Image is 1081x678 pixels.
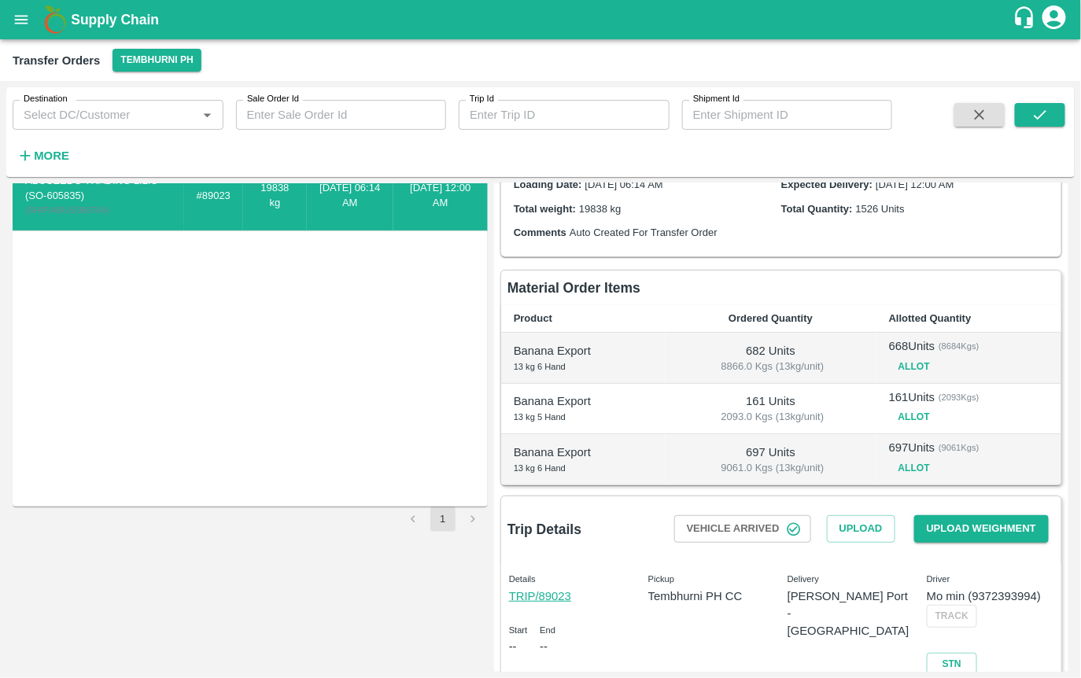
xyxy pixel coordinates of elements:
input: Enter Sale Order Id [236,100,447,130]
div: customer-support [1013,6,1040,34]
p: 682 Units [677,342,863,359]
span: 13 kg 5 Hand [514,412,566,422]
span: 8866.0 Kgs (13kg/unit) [681,359,864,374]
span: 9061.0 Kgs (13kg/unit) [681,461,864,476]
button: Allot [889,457,939,480]
div: ABUSEEDO TRADING L.L.C (SO-605835) [25,174,172,203]
b: Product [514,312,552,324]
label: Total Quantity: [781,203,853,215]
span: Start [509,625,528,635]
span: 19838 kg [579,203,622,215]
b: Supply Chain [71,12,159,28]
b: Allotted Quantity [889,312,972,324]
td: [DATE] 06:14 AM [307,161,393,231]
label: Sale Order Id [247,93,299,105]
p: 161 Units [889,389,935,406]
h6: Material Order Items [507,277,640,299]
span: Driver [927,574,950,584]
input: Select DC/Customer [17,105,193,125]
td: 19838 kg [243,161,307,231]
p: Tembhurni PH CC [648,588,775,605]
label: Destination [24,93,68,105]
span: [DATE] 12:00 AM [876,179,954,190]
button: Upload Weighment [914,515,1049,543]
span: ( 2093 Kgs) [939,390,979,404]
p: 161 Units [677,392,863,410]
img: logo [39,4,71,35]
label: Total weight: [514,203,576,215]
span: Pickup [648,574,674,584]
span: ( 9061 Kgs) [939,440,979,455]
a: Supply Chain [71,9,1013,31]
p: Banana Export [514,342,653,359]
p: Banana Export [514,444,653,461]
td: [DATE] 12:00 AM [393,161,488,231]
nav: pagination navigation [398,507,488,532]
span: 13 kg 6 Hand [514,362,566,371]
label: Trip Id [470,93,494,105]
button: Open [197,105,217,125]
p: 697 Units [677,444,863,461]
strong: More [34,149,69,162]
h6: Trip Details [507,518,581,540]
button: Select DC [113,49,201,72]
a: TRIP/89023 [509,590,571,602]
span: 1526 Units [856,203,905,215]
button: page 1 [430,507,456,532]
label: Loading Date: [514,179,582,190]
input: Enter Shipment ID [682,100,893,130]
span: [DATE] 06:14 AM [585,179,663,190]
p: 668 Units [889,337,935,355]
button: Vehicle Arrived [674,515,811,543]
b: Ordered Quantity [729,312,813,324]
div: account of current user [1040,3,1068,36]
button: Upload [827,515,895,543]
a: STN [927,653,977,676]
span: 2093.0 Kgs (13kg/unit) [681,410,864,425]
div: [PERSON_NAME] Port - [GEOGRAPHIC_DATA] [788,588,914,640]
p: -- [509,638,528,655]
td: #89023 [184,161,243,231]
input: Enter Trip ID [459,100,670,130]
span: Details [509,574,536,584]
span: Auto Created For Transfer Order [570,227,718,238]
button: open drawer [3,2,39,38]
label: Expected Delivery: [781,179,873,190]
span: Delivery [788,574,819,584]
span: ( SHIP/ABUS/366764 ) [25,205,109,215]
p: 697 Units [889,439,935,456]
button: Allot [889,406,939,429]
button: Allot [889,356,939,378]
label: Comments [514,227,566,238]
label: Shipment Id [693,93,740,105]
p: Mo min (9372393994) [927,588,1053,605]
div: Transfer Orders [13,50,100,71]
p: Banana Export [514,392,653,410]
span: End [540,625,555,635]
p: -- [540,638,555,655]
button: More [13,142,73,169]
span: 13 kg 6 Hand [514,463,566,473]
span: ( 8684 Kgs) [939,339,979,353]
